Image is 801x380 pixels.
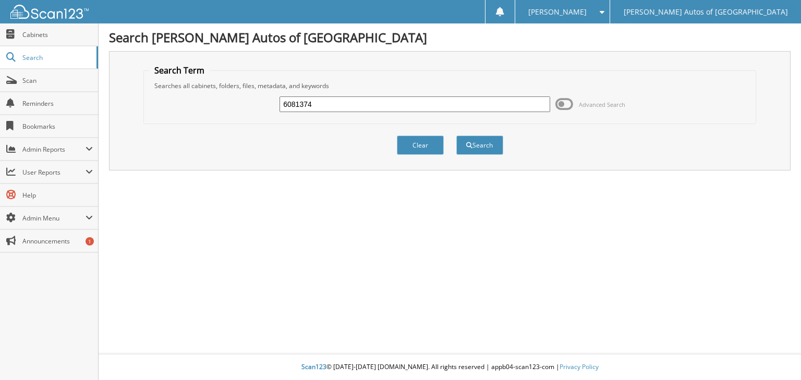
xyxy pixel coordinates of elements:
img: scan123-logo-white.svg [10,5,89,19]
h1: Search [PERSON_NAME] Autos of [GEOGRAPHIC_DATA] [109,29,791,46]
div: Searches all cabinets, folders, files, metadata, and keywords [149,81,750,90]
button: Clear [397,136,444,155]
span: Help [22,191,93,200]
span: Announcements [22,237,93,246]
span: Search [22,53,91,62]
span: [PERSON_NAME] Autos of [GEOGRAPHIC_DATA] [624,9,788,15]
span: Admin Reports [22,145,86,154]
div: 1 [86,237,94,246]
span: Scan [22,76,93,85]
span: Reminders [22,99,93,108]
span: [PERSON_NAME] [528,9,587,15]
span: Advanced Search [579,101,625,108]
span: Cabinets [22,30,93,39]
span: User Reports [22,168,86,177]
span: Bookmarks [22,122,93,131]
a: Privacy Policy [560,362,599,371]
div: © [DATE]-[DATE] [DOMAIN_NAME]. All rights reserved | appb04-scan123-com | [99,354,801,380]
button: Search [456,136,503,155]
legend: Search Term [149,65,210,76]
span: Admin Menu [22,214,86,223]
span: Scan123 [301,362,326,371]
